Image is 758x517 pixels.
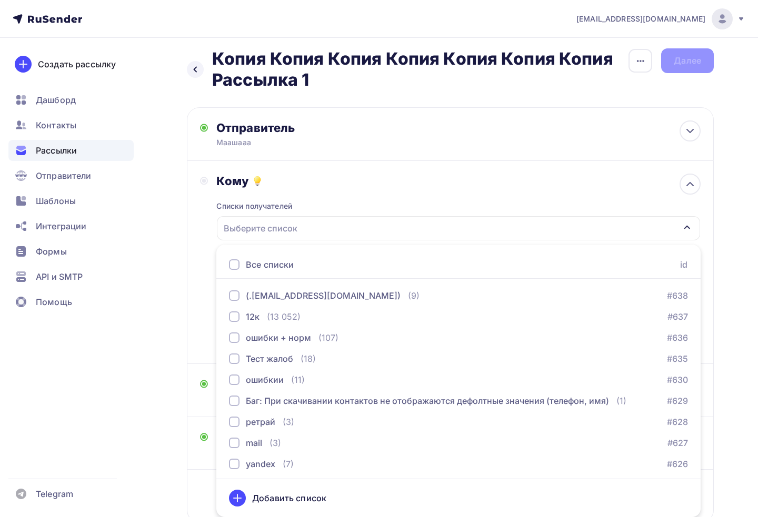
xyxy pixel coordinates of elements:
[8,140,134,161] a: Рассылки
[246,373,284,386] div: ошибкии
[667,289,688,302] a: #638
[246,258,294,271] div: Все списки
[216,174,701,188] div: Кому
[36,195,76,207] span: Шаблоны
[667,352,688,365] a: #635
[667,394,688,407] a: #629
[270,437,281,449] div: (3)
[36,94,76,106] span: Дашборд
[667,437,688,449] a: #627
[267,310,301,323] div: (13 052)
[38,58,116,70] div: Создать рассылку
[667,373,688,386] a: #630
[681,258,688,271] div: id
[8,190,134,211] a: Шаблоны
[36,245,67,258] span: Формы
[616,394,626,407] div: (1)
[667,458,688,470] a: #626
[667,310,688,323] a: #637
[36,119,76,131] span: Контакты
[283,415,294,428] div: (3)
[318,331,338,344] div: (107)
[246,331,311,344] div: ошибки + норм
[246,310,260,323] div: 12к
[576,14,705,24] span: [EMAIL_ADDRESS][DOMAIN_NAME]
[667,331,688,344] a: #636
[8,241,134,262] a: Формы
[246,289,401,302] div: (.[EMAIL_ADDRESS][DOMAIN_NAME])
[216,137,422,148] div: Маашааа
[216,120,444,135] div: Отправитель
[291,373,305,386] div: (11)
[36,169,92,182] span: Отправители
[36,270,83,283] span: API и SMTP
[8,165,134,186] a: Отправители
[301,352,316,365] div: (18)
[36,220,86,232] span: Интеграции
[8,89,134,110] a: Дашборд
[246,437,262,449] div: mail
[246,394,609,407] div: Баг: При скачивании контактов не отображаются дефолтные значения (телефон, имя)
[408,289,420,302] div: (9)
[246,458,275,470] div: yandex
[36,296,72,308] span: Помощь
[246,352,293,365] div: Тест жалоб
[36,144,77,157] span: Рассылки
[8,115,134,136] a: Контакты
[216,201,292,211] div: Списки получателей
[216,216,701,241] button: Выберите список
[667,415,688,428] a: #628
[576,8,745,29] a: [EMAIL_ADDRESS][DOMAIN_NAME]
[283,458,294,470] div: (7)
[36,488,73,500] span: Telegram
[216,245,701,517] ul: Выберите список
[220,219,302,238] div: Выберите список
[246,415,275,428] div: ретрай
[212,48,628,90] h2: Копия Копия Копия Копия Копия Копия Копия Рассылка 1
[252,492,326,504] div: Добавить список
